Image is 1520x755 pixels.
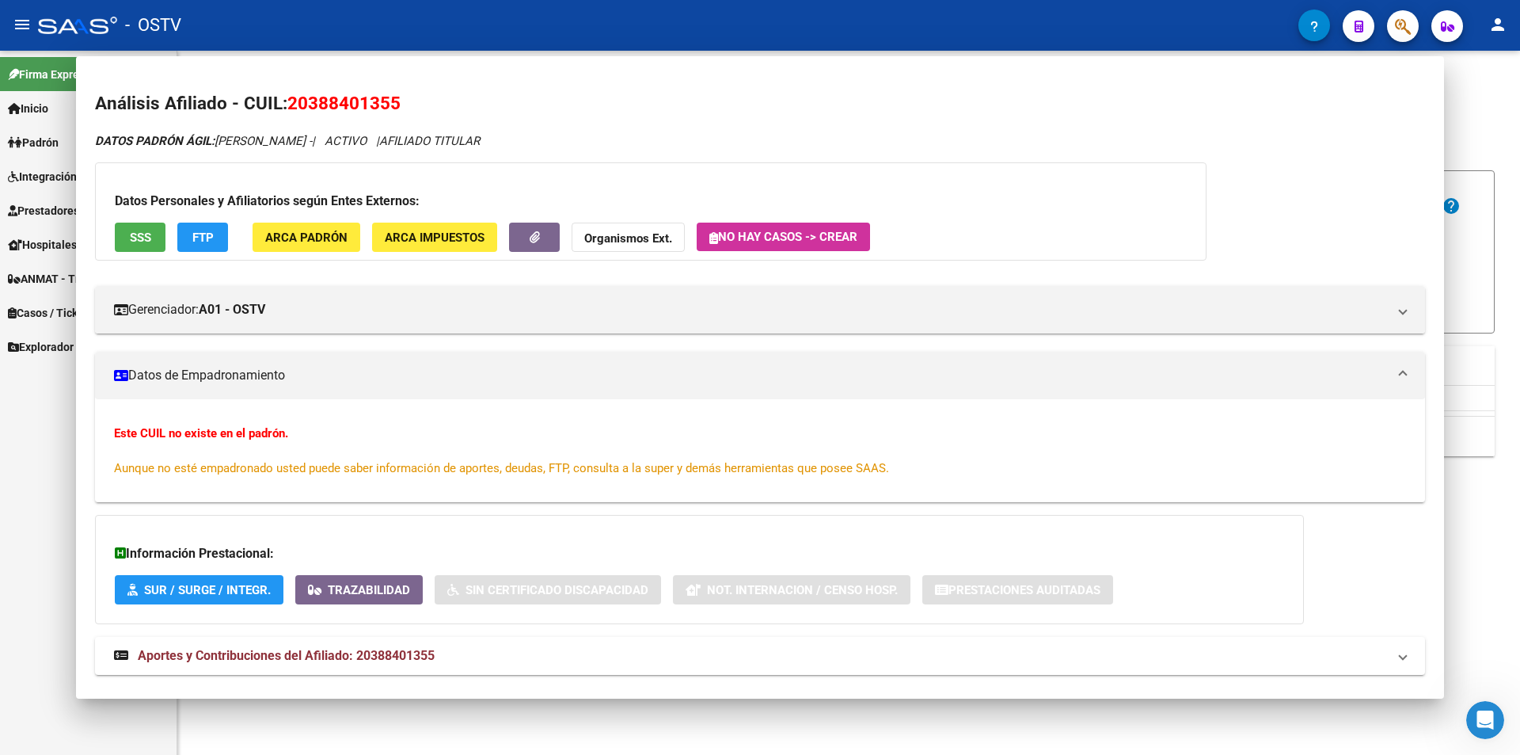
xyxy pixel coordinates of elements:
span: Sin Certificado Discapacidad [465,583,648,597]
span: [PERSON_NAME] - [95,134,312,148]
h3: Datos Personales y Afiliatorios según Entes Externos: [115,192,1187,211]
span: Inicio [8,100,48,117]
strong: Este CUIL no existe en el padrón. [114,426,288,440]
span: SSS [130,231,151,245]
span: No hay casos -> Crear [709,230,857,244]
span: AFILIADO TITULAR [379,134,480,148]
mat-panel-title: Gerenciador: [114,300,1387,319]
span: Casos / Tickets [8,304,93,322]
span: Aportes y Contribuciones del Afiliado: 20388401355 [138,648,435,663]
button: No hay casos -> Crear [697,223,870,251]
span: Prestaciones Auditadas [948,583,1100,597]
button: Trazabilidad [295,575,423,604]
span: ANMAT - Trazabilidad [8,270,132,288]
span: Integración (discapacidad) [8,168,154,185]
strong: A01 - OSTV [199,300,265,319]
button: SSS [115,223,165,252]
span: Explorador de Archivos [8,338,135,356]
button: Not. Internacion / Censo Hosp. [673,575,910,604]
h2: Análisis Afiliado - CUIL: [95,90,1425,117]
mat-expansion-panel-header: Gerenciador:A01 - OSTV [95,286,1425,334]
span: - OSTV [125,8,181,43]
mat-icon: menu [13,15,32,34]
strong: Organismos Ext. [584,231,672,246]
div: Datos de Empadronamiento [95,399,1425,502]
mat-panel-title: Datos de Empadronamiento [114,366,1387,385]
span: SUR / SURGE / INTEGR. [144,583,271,597]
span: FTP [192,231,214,245]
span: Trazabilidad [328,583,410,597]
strong: DATOS PADRÓN ÁGIL: [95,134,215,148]
span: Hospitales Públicos [8,236,123,254]
span: ARCA Padrón [265,231,348,245]
i: | ACTIVO | [95,134,480,148]
span: 20388401355 [287,93,401,113]
mat-expansion-panel-header: Aportes y Contribuciones del Afiliado: 20388401355 [95,637,1425,675]
button: SUR / SURGE / INTEGR. [115,575,283,604]
mat-expansion-panel-header: Datos de Empadronamiento [95,352,1425,399]
mat-icon: person [1488,15,1507,34]
button: Sin Certificado Discapacidad [435,575,661,604]
mat-icon: help [1442,196,1461,215]
span: Padrón [8,134,59,151]
button: ARCA Padrón [253,223,360,252]
button: ARCA Impuestos [372,223,497,252]
span: Not. Internacion / Censo Hosp. [707,583,898,597]
button: FTP [177,223,228,252]
span: Firma Express [8,66,90,83]
span: ARCA Impuestos [385,231,484,245]
h3: Información Prestacional: [115,544,1284,563]
span: Aunque no esté empadronado usted puede saber información de aportes, deudas, FTP, consulta a la s... [114,461,889,475]
iframe: Intercom live chat [1466,701,1504,739]
button: Prestaciones Auditadas [922,575,1113,604]
button: Organismos Ext. [572,223,685,252]
span: Prestadores / Proveedores [8,202,152,219]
